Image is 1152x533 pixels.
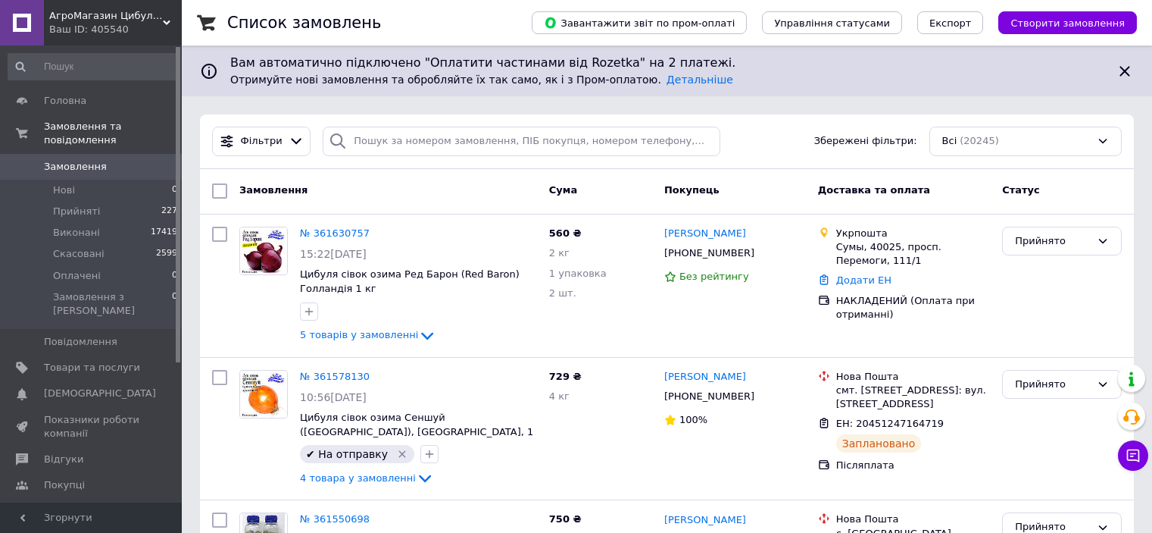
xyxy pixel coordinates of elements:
[679,414,707,425] span: 100%
[532,11,747,34] button: Завантажити звіт по пром-оплаті
[306,448,388,460] span: ✔ На отправку
[1015,377,1091,393] div: Прийнято
[53,205,100,218] span: Прийняті
[960,135,999,146] span: (20245)
[300,513,370,525] a: № 361550698
[172,269,177,283] span: 0
[323,127,720,156] input: Пошук за номером замовлення, ПІБ покупця, номером телефону, Email, номером накладної
[836,227,990,240] div: Укрпошта
[1002,184,1040,196] span: Статус
[44,160,107,174] span: Замовлення
[549,184,577,196] span: Cума
[396,448,408,460] svg: Видалити мітку
[549,390,570,402] span: 4 кг
[300,329,436,340] a: 5 товарів у замовленні
[664,227,746,241] a: [PERSON_NAME]
[836,513,990,526] div: Нова Пошта
[172,183,177,197] span: 0
[836,459,990,472] div: Післяплата
[667,74,733,86] a: Детальніше
[44,335,117,349] span: Повідомлення
[836,384,990,411] div: смт. [STREET_ADDRESS]: вул. [STREET_ADDRESS]
[53,269,101,283] span: Оплачені
[44,478,85,492] span: Покупці
[549,227,582,239] span: 560 ₴
[664,390,754,402] span: [PHONE_NUMBER]
[836,274,891,286] a: Додати ЕН
[300,248,367,260] span: 15:22[DATE]
[549,287,576,299] span: 2 шт.
[814,134,917,149] span: Збережені фільтри:
[227,14,381,32] h1: Список замовлень
[241,134,283,149] span: Фільтри
[818,184,930,196] span: Доставка та оплата
[664,184,720,196] span: Покупець
[156,247,177,261] span: 2599
[300,472,434,484] a: 4 товара у замовленні
[44,453,83,466] span: Відгуки
[44,120,182,147] span: Замовлення та повідомлення
[664,513,746,528] a: [PERSON_NAME]
[836,370,990,384] div: Нова Пошта
[230,74,733,86] span: Отримуйте нові замовлення та обробляйте їх так само, як і з Пром-оплатою.
[300,227,370,239] a: № 361630757
[942,134,957,149] span: Всі
[549,513,582,525] span: 750 ₴
[8,53,179,80] input: Пошук
[239,370,288,419] a: Фото товару
[762,11,902,34] button: Управління статусами
[300,371,370,382] a: № 361578130
[300,472,416,484] span: 4 товара у замовленні
[172,290,177,318] span: 0
[44,94,86,108] span: Головна
[300,412,533,451] a: Цибуля сівок озима Сеншуй ([GEOGRAPHIC_DATA]), [GEOGRAPHIC_DATA], 1 кг
[929,17,972,29] span: Експорт
[44,361,140,375] span: Товари та послуги
[549,247,570,259] span: 2 кг
[300,391,367,403] span: 10:56[DATE]
[53,247,105,261] span: Скасовані
[998,11,1137,34] button: Створити замовлення
[240,371,287,418] img: Фото товару
[836,240,990,268] div: Сумы, 40025, просп. Перемоги, 111/1
[549,268,607,279] span: 1 упаковка
[836,294,990,321] div: НАКЛАДЕНИЙ (Оплата при отриманні)
[49,23,182,36] div: Ваш ID: 405540
[836,418,944,429] span: ЕН: 20451247164719
[917,11,984,34] button: Експорт
[44,387,156,400] span: [DEMOGRAPHIC_DATA]
[300,268,520,294] a: Цибуля сівок озима Ред Барон (Red Baron) Голландія 1 кг
[774,17,890,29] span: Управління статусами
[1015,234,1091,249] div: Прийнято
[151,226,177,240] span: 17419
[230,55,1104,72] span: Вам автоматично підключено "Оплатити частинами від Rozetka" на 2 платежі.
[161,205,177,218] span: 227
[53,226,100,240] span: Виконані
[239,184,308,196] span: Замовлення
[300,329,418,340] span: 5 товарів у замовленні
[1118,441,1148,471] button: Чат з покупцем
[239,227,288,275] a: Фото товару
[53,290,172,318] span: Замовлення з [PERSON_NAME]
[836,434,922,453] div: Заплановано
[49,9,163,23] span: АгроМагазин Цибулинка (Все для Саду та Городу)
[544,16,735,30] span: Завантажити звіт по пром-оплаті
[44,413,140,441] span: Показники роботи компанії
[664,370,746,384] a: [PERSON_NAME]
[1010,17,1125,29] span: Створити замовлення
[679,271,749,282] span: Без рейтингу
[53,183,75,197] span: Нові
[983,17,1137,28] a: Створити замовлення
[240,227,287,274] img: Фото товару
[664,247,754,259] span: [PHONE_NUMBER]
[549,371,582,382] span: 729 ₴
